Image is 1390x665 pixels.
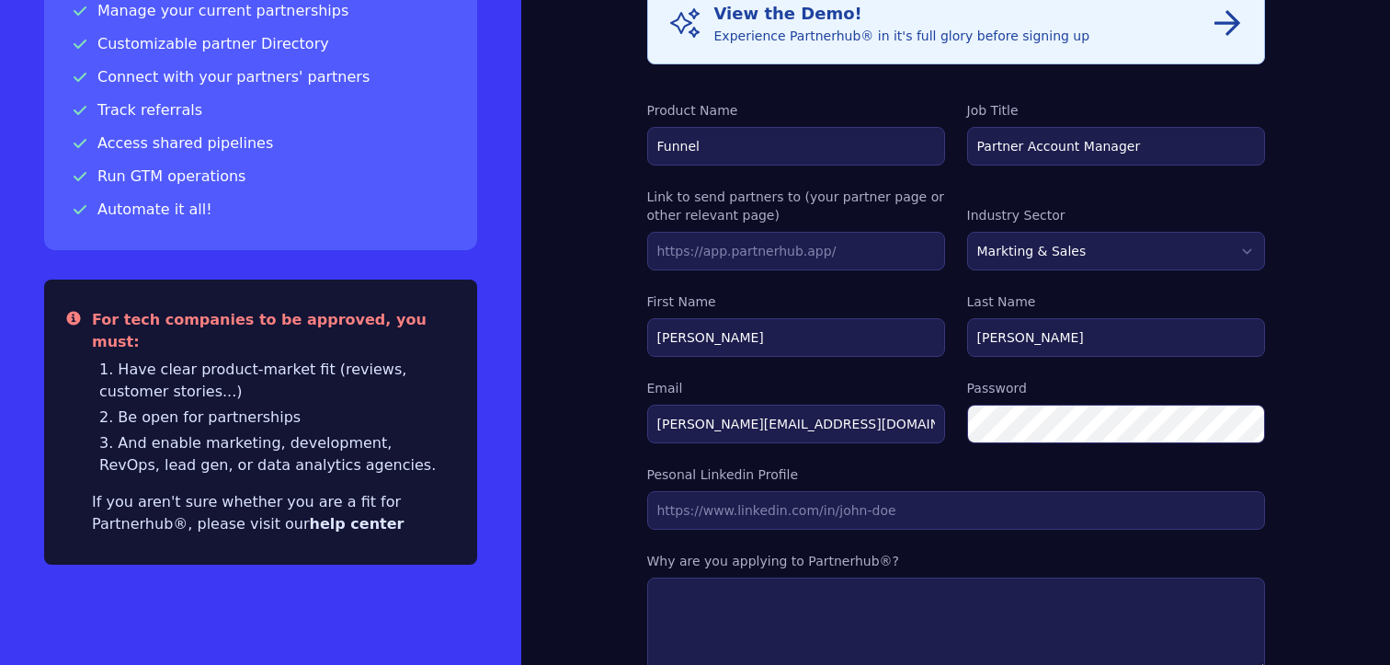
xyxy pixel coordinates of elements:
input: https://www.linkedin.com/in/john-doe [647,491,1265,530]
p: Connect with your partners' partners [74,66,448,88]
label: Email [647,379,945,397]
span: For tech companies to be approved, you must: [92,311,427,350]
label: Product Name [647,101,945,120]
li: And enable marketing, development, RevOps, lead gen, or data analytics agencies. [99,432,455,476]
p: Run GTM operations [74,166,448,188]
input: CEO [967,127,1265,166]
p: Customizable partner Directory [74,33,448,55]
span: View the Demo! [714,4,862,23]
label: Link to send partners to (your partner page or other relevant page) [647,188,945,224]
label: Industry Sector [967,206,1265,224]
a: help center [310,515,404,533]
input: alex@partnerhub.app [647,405,945,443]
input: Partnerhub® [647,127,945,166]
input: https://app.partnerhub.app/ [647,232,945,270]
input: John [647,318,945,357]
label: Pesonal Linkedin Profile [647,465,1265,484]
p: Access shared pipelines [74,132,448,155]
input: Doe [967,318,1265,357]
span: If you aren't sure whether you are a fit for Partnerhub®, please visit our [92,493,404,533]
label: Why are you applying to Partnerhub®? [647,552,1265,570]
p: Track referrals [74,99,448,121]
li: Be open for partnerships [99,407,455,429]
p: Automate it all! [74,199,448,221]
label: First Name [647,292,945,311]
li: Have clear product-market fit (reviews, customer stories...) [99,359,455,403]
label: Last Name [967,292,1265,311]
label: Password [967,379,1265,397]
label: Job Title [967,101,1265,120]
div: Experience Partnerhub® in it's full glory before signing up [714,1,1090,45]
